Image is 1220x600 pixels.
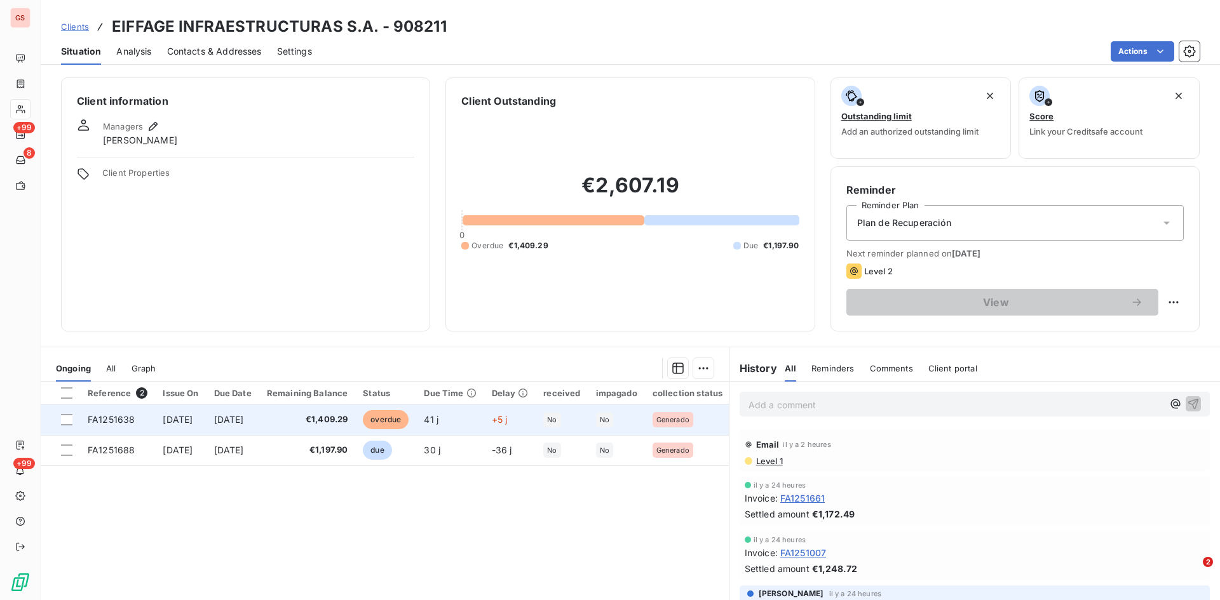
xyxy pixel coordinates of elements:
[56,363,91,373] span: Ongoing
[424,388,476,398] div: Due Time
[112,15,447,38] h3: EIFFAGE INFRAESTRUCTURAS S.A. - 908211
[77,93,414,109] h6: Client information
[10,572,30,592] img: Logo LeanPay
[492,444,512,455] span: -36 j
[88,387,147,399] div: Reference
[745,562,810,575] span: Settled amount
[459,230,464,240] span: 0
[13,458,35,469] span: +99
[277,45,312,58] span: Settings
[163,414,193,425] span: [DATE]
[61,22,89,32] span: Clients
[928,363,977,373] span: Client portal
[656,416,689,423] span: Generado
[492,388,529,398] div: Delay
[743,240,758,251] span: Due
[600,416,609,423] span: No
[1203,557,1213,567] span: 2
[103,134,177,147] span: [PERSON_NAME]
[857,217,951,229] span: Plan de Recuperación
[163,444,193,455] span: [DATE]
[163,388,198,398] div: Issue On
[492,414,508,425] span: +5 j
[745,491,778,505] span: Invoice :
[745,546,778,559] span: Invoice :
[846,289,1158,316] button: View
[864,266,893,276] span: Level 2
[862,297,1130,307] span: View
[267,388,348,398] div: Remaining Balance
[596,388,637,398] div: impagado
[745,507,810,521] span: Settled amount
[102,168,414,185] span: Client Properties
[755,456,783,466] span: Level 1
[846,248,1184,258] span: Next reminder planned on
[759,588,824,599] span: [PERSON_NAME]
[214,444,244,455] span: [DATE]
[812,507,855,521] span: €1,172.49
[547,446,557,454] span: No
[830,77,1012,159] button: Outstanding limitAdd an authorized outstanding limit
[1029,126,1142,137] span: Link your Creditsafe account
[88,414,135,425] span: FA1251638
[363,410,409,429] span: overdue
[13,122,35,133] span: +99
[214,388,252,398] div: Due Date
[870,363,913,373] span: Comments
[132,363,156,373] span: Graph
[24,147,35,159] span: 8
[763,240,799,251] span: €1,197.90
[267,444,348,457] span: €1,197.90
[167,45,262,58] span: Contacts & Addresses
[106,363,116,373] span: All
[846,182,1184,197] h6: Reminder
[88,444,135,455] span: FA1251688
[61,45,101,58] span: Situation
[841,126,979,137] span: Add an authorized outstanding limit
[461,93,556,109] h6: Client Outstanding
[116,45,151,58] span: Analysis
[756,439,780,450] span: Email
[508,240,548,251] span: €1,409.29
[547,416,557,423] span: No
[363,441,391,460] span: due
[952,248,980,258] span: [DATE]
[543,388,580,398] div: received
[780,546,826,559] span: FA1251007
[136,387,147,399] span: 2
[1111,41,1174,62] button: Actions
[783,441,830,448] span: il y a 2 heures
[103,121,143,131] span: Managers
[729,361,777,376] h6: History
[841,111,912,121] span: Outstanding limit
[829,590,881,597] span: il y a 24 heures
[1177,557,1207,587] iframe: Intercom live chat
[424,444,440,455] span: 30 j
[785,363,796,373] span: All
[812,562,857,575] span: €1,248.72
[1019,77,1200,159] button: ScoreLink your Creditsafe account
[461,173,799,211] h2: €2,607.19
[811,363,854,373] span: Reminders
[656,446,689,454] span: Generado
[653,388,723,398] div: collection status
[214,414,244,425] span: [DATE]
[780,491,825,505] span: FA1251661
[267,413,348,426] span: €1,409.29
[10,8,30,28] div: GS
[754,536,806,543] span: il y a 24 heures
[754,481,806,489] span: il y a 24 heures
[600,446,609,454] span: No
[61,20,89,33] a: Clients
[424,414,438,425] span: 41 j
[471,240,503,251] span: Overdue
[363,388,409,398] div: Status
[1029,111,1054,121] span: Score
